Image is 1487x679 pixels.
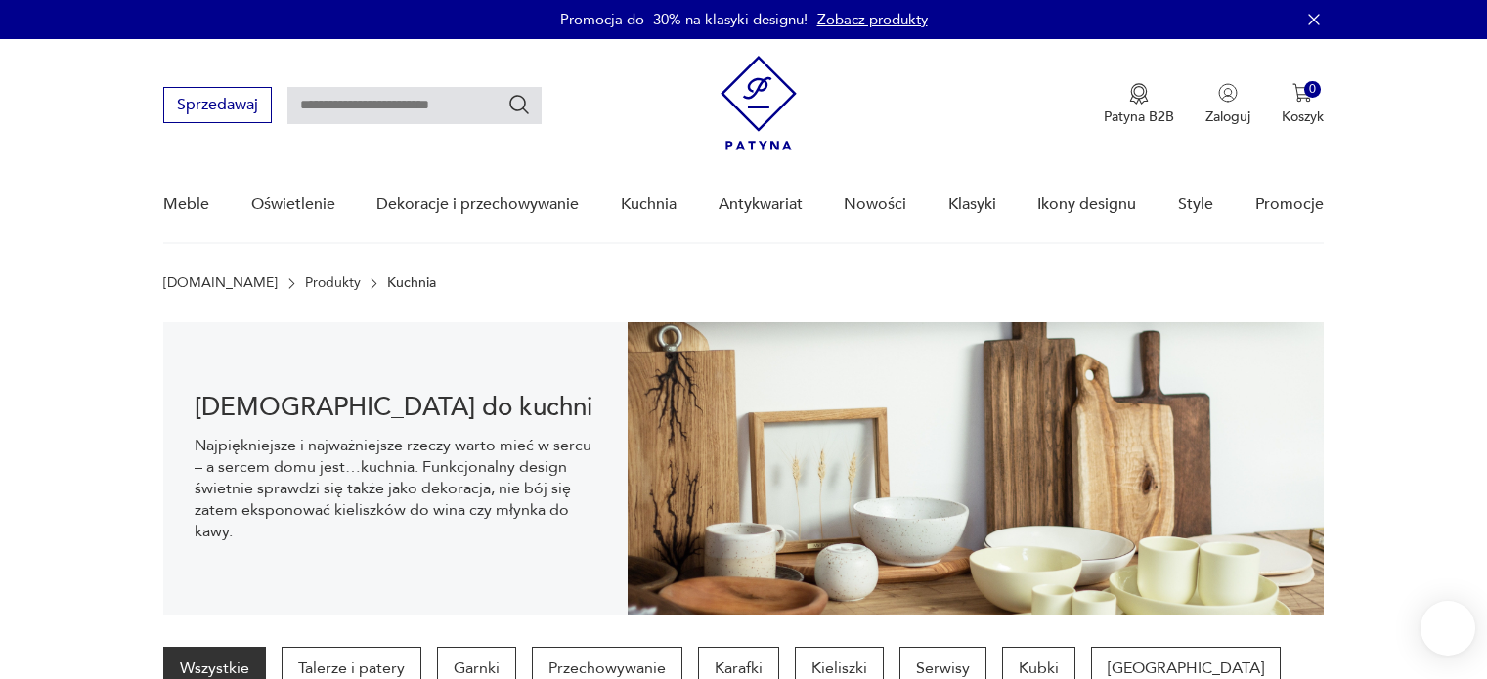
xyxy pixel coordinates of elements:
[1104,107,1174,126] p: Patyna B2B
[948,167,996,242] a: Klasyki
[721,56,797,150] img: Patyna - sklep z meblami i dekoracjami vintage
[1304,81,1321,98] div: 0
[1205,107,1250,126] p: Zaloguj
[305,276,361,291] a: Produkty
[195,435,596,542] p: Najpiękniejsze i najważniejsze rzeczy warto mieć w sercu – a sercem domu jest…kuchnia. Funkcjonal...
[163,276,278,291] a: [DOMAIN_NAME]
[844,167,906,242] a: Nowości
[163,167,209,242] a: Meble
[1292,83,1312,103] img: Ikona koszyka
[1421,601,1475,656] iframe: Smartsupp widget button
[560,10,808,29] p: Promocja do -30% na klasyki designu!
[1205,83,1250,126] button: Zaloguj
[621,167,677,242] a: Kuchnia
[719,167,803,242] a: Antykwariat
[1178,167,1213,242] a: Style
[195,396,596,419] h1: [DEMOGRAPHIC_DATA] do kuchni
[1255,167,1324,242] a: Promocje
[163,100,272,113] a: Sprzedawaj
[387,276,436,291] p: Kuchnia
[251,167,335,242] a: Oświetlenie
[163,87,272,123] button: Sprzedawaj
[628,322,1324,615] img: b2f6bfe4a34d2e674d92badc23dc4074.jpg
[1037,167,1136,242] a: Ikony designu
[1282,107,1324,126] p: Koszyk
[376,167,579,242] a: Dekoracje i przechowywanie
[1282,83,1324,126] button: 0Koszyk
[1104,83,1174,126] a: Ikona medaluPatyna B2B
[1104,83,1174,126] button: Patyna B2B
[1129,83,1149,105] img: Ikona medalu
[817,10,928,29] a: Zobacz produkty
[1218,83,1238,103] img: Ikonka użytkownika
[507,93,531,116] button: Szukaj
